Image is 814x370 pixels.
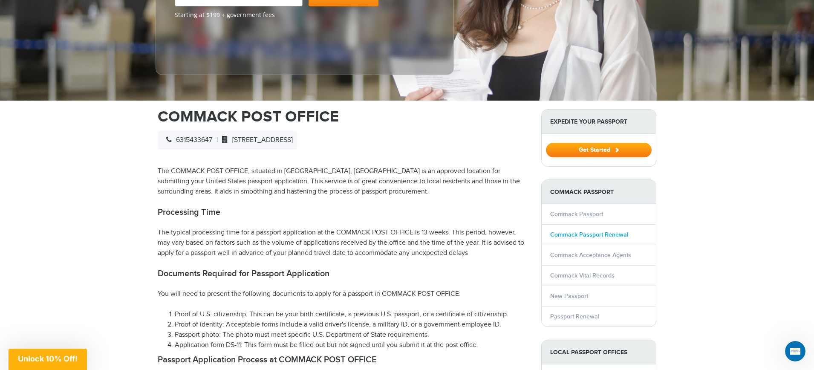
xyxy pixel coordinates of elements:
[550,313,599,320] a: Passport Renewal
[158,207,528,217] h2: Processing Time
[175,340,528,350] li: Application form DS-11: This form must be filled out but not signed until you submit it at the po...
[158,109,528,124] h1: COMMACK POST OFFICE
[546,143,652,157] button: Get Started
[542,340,656,364] strong: Local Passport Offices
[175,320,528,330] li: Proof of identity: Acceptable forms include a valid driver's license, a military ID, or a governm...
[175,330,528,340] li: Passport photo: The photo must meet specific U.S. Department of State requirements.
[158,131,297,150] div: |
[218,136,293,144] span: [STREET_ADDRESS]
[550,251,631,259] a: Commack Acceptance Agents
[9,349,87,370] div: Unlock 10% Off!
[550,272,615,279] a: Commack Vital Records
[175,11,435,19] span: Starting at $199 + government fees
[550,231,628,238] a: Commack Passport Renewal
[18,354,78,363] span: Unlock 10% Off!
[550,292,588,300] a: New Passport
[158,269,528,279] h2: Documents Required for Passport Application
[175,309,528,320] li: Proof of U.S. citizenship: This can be your birth certificate, a previous U.S. passport, or a cer...
[162,136,212,144] span: 6315433647
[546,146,652,153] a: Get Started
[175,23,239,66] iframe: Customer reviews powered by Trustpilot
[785,341,805,361] iframe: Intercom live chat
[542,110,656,134] strong: Expedite Your Passport
[158,228,528,258] p: The typical processing time for a passport application at the COMMACK POST OFFICE is 13 weeks. Th...
[158,289,528,299] p: You will need to present the following documents to apply for a passport in COMMACK POST OFFICE:
[550,211,603,218] a: Commack Passport
[542,180,656,204] strong: Commack Passport
[158,166,528,197] p: The COMMACK POST OFFICE, situated in [GEOGRAPHIC_DATA], [GEOGRAPHIC_DATA] is an approved location...
[158,355,528,365] h2: Passport Application Process at COMMACK POST OFFICE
